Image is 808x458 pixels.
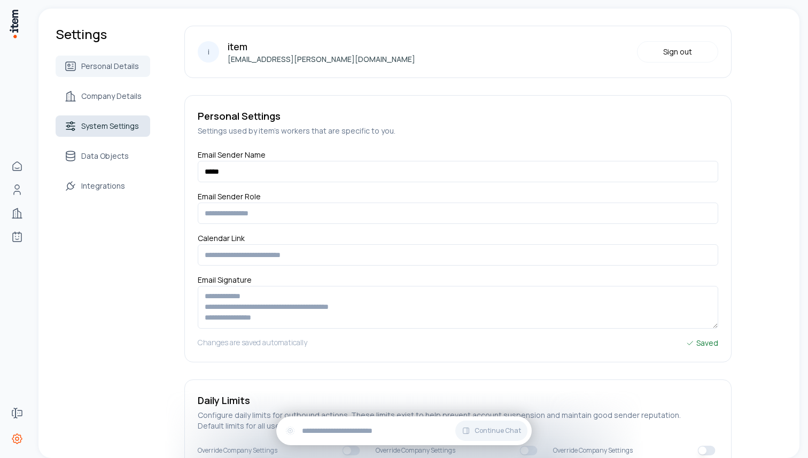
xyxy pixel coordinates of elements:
[81,61,139,72] span: Personal Details
[686,337,718,349] div: Saved
[553,446,633,455] span: Override Company Settings
[81,91,142,102] span: Company Details
[81,121,139,131] span: System Settings
[198,233,245,247] label: Calendar Link
[455,421,527,441] button: Continue Chat
[9,9,19,39] img: Item Brain Logo
[6,402,28,424] a: Forms
[81,181,125,191] span: Integrations
[198,150,266,164] label: Email Sender Name
[56,86,150,107] a: Company Details
[198,275,252,289] label: Email Signature
[198,41,219,63] div: i
[56,26,150,43] h1: Settings
[228,39,415,54] p: item
[637,41,718,63] button: Sign out
[198,108,718,123] h5: Personal Settings
[198,337,307,349] h5: Changes are saved automatically
[198,191,261,206] label: Email Sender Role
[198,446,277,455] span: Override Company Settings
[6,179,28,200] a: Contacts
[6,203,28,224] a: Companies
[6,156,28,177] a: Home
[56,145,150,167] a: Data Objects
[228,54,415,65] p: [EMAIL_ADDRESS][PERSON_NAME][DOMAIN_NAME]
[276,416,532,445] div: Continue Chat
[198,393,718,408] h5: Daily Limits
[56,175,150,197] a: Integrations
[376,446,455,455] span: Override Company Settings
[56,56,150,77] a: Personal Details
[56,115,150,137] a: System Settings
[198,126,718,136] h5: Settings used by item's workers that are specific to you.
[6,226,28,247] a: Agents
[198,410,718,431] h5: Configure daily limits for outbound actions. These limits exist to help prevent account suspensio...
[6,428,28,449] a: Settings
[81,151,129,161] span: Data Objects
[475,426,521,435] span: Continue Chat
